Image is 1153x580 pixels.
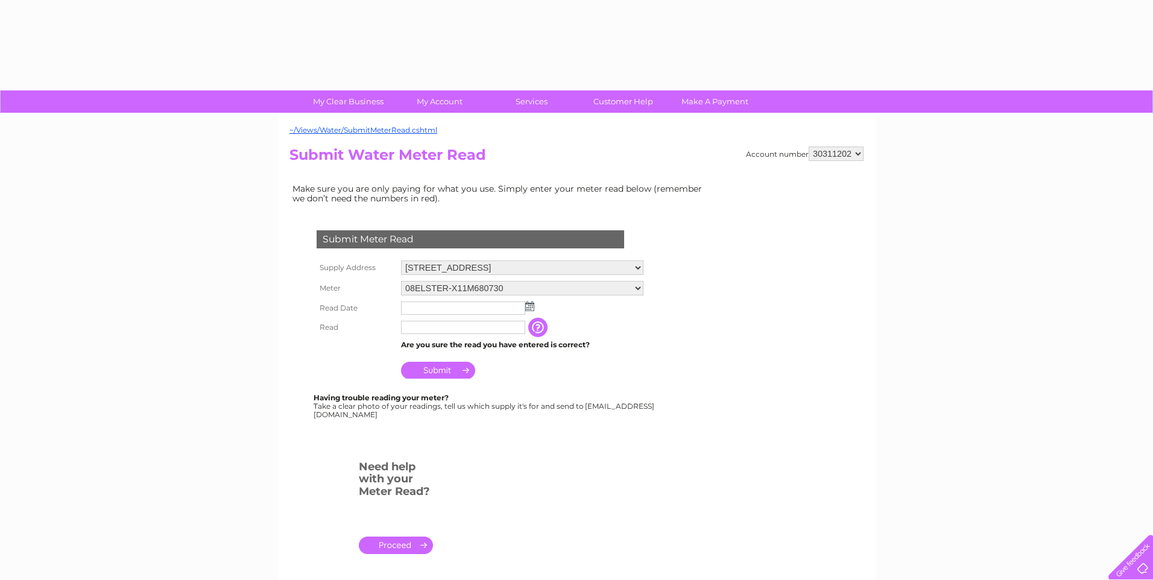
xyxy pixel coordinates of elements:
div: Take a clear photo of your readings, tell us which supply it's for and send to [EMAIL_ADDRESS][DO... [314,394,656,418]
th: Supply Address [314,257,398,278]
div: Submit Meter Read [317,230,624,248]
a: . [359,537,433,554]
input: Information [528,318,550,337]
th: Read Date [314,298,398,318]
th: Read [314,318,398,337]
a: Customer Help [573,90,673,113]
td: Make sure you are only paying for what you use. Simply enter your meter read below (remember we d... [289,181,712,206]
img: ... [525,301,534,311]
h3: Need help with your Meter Read? [359,458,433,504]
b: Having trouble reading your meter? [314,393,449,402]
a: My Clear Business [299,90,398,113]
td: Are you sure the read you have entered is correct? [398,337,646,353]
div: Account number [746,147,864,161]
a: Services [482,90,581,113]
a: My Account [390,90,490,113]
h2: Submit Water Meter Read [289,147,864,169]
a: ~/Views/Water/SubmitMeterRead.cshtml [289,125,437,134]
a: Make A Payment [665,90,765,113]
input: Submit [401,362,475,379]
th: Meter [314,278,398,298]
